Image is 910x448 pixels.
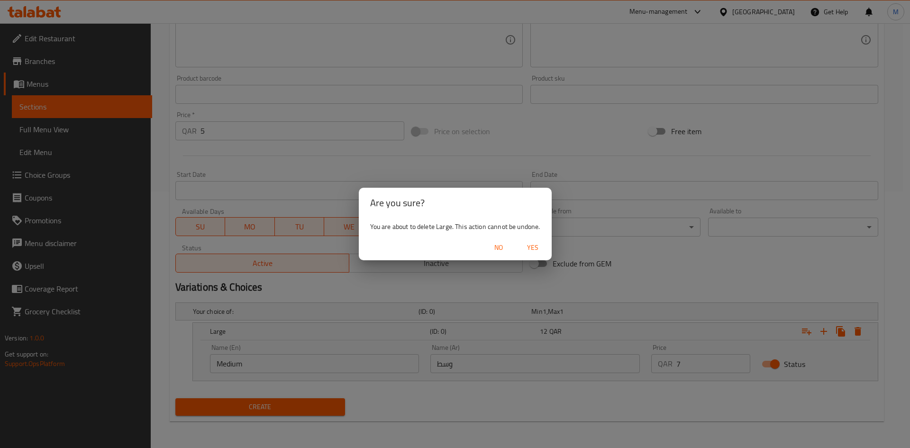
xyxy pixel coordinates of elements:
span: Yes [521,242,544,254]
button: No [483,239,514,256]
div: You are about to delete Large. This action cannot be undone. [359,218,552,235]
span: No [487,242,510,254]
h2: Are you sure? [370,195,540,210]
button: Yes [518,239,548,256]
